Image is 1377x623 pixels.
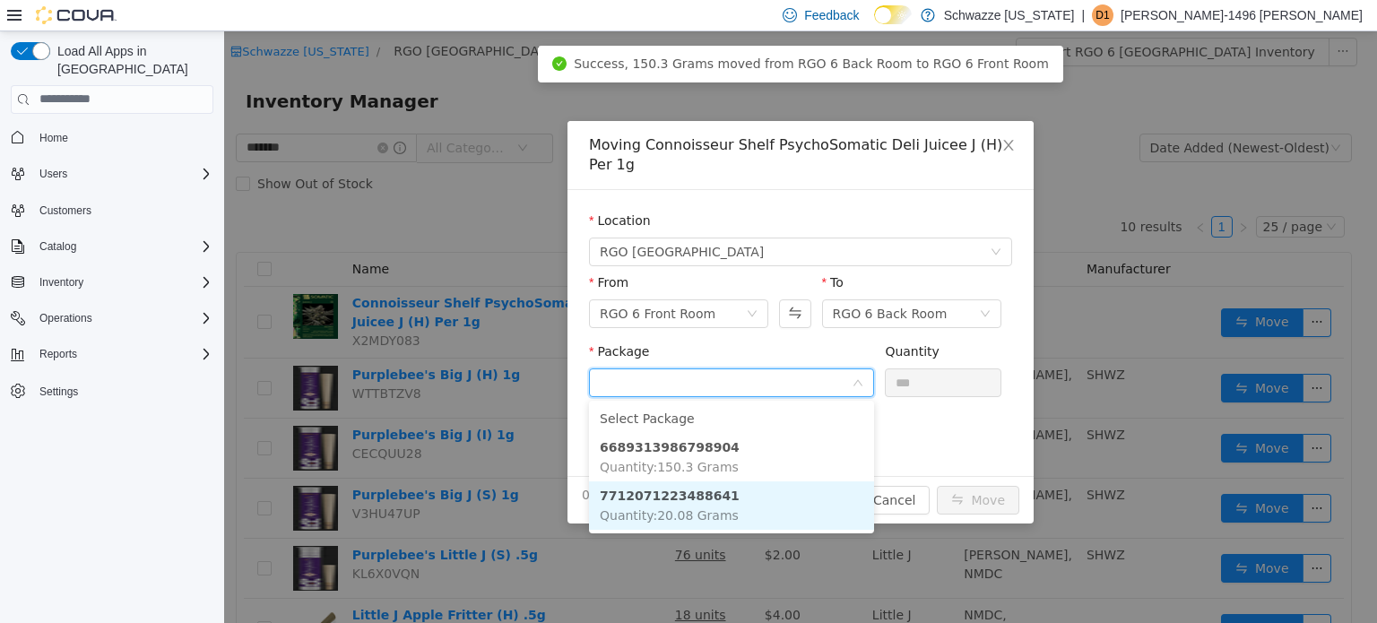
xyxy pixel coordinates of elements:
span: RGO 6 Northeast Heights [376,207,540,234]
p: | [1081,4,1085,26]
span: Operations [32,307,213,329]
span: Inventory [32,272,213,293]
li: Select Package [365,373,650,402]
span: Settings [32,379,213,402]
button: Catalog [32,236,83,257]
input: Quantity [662,338,776,365]
label: From [365,244,404,258]
span: Quantity : 20.08 Grams [376,477,515,491]
p: Schwazze [US_STATE] [944,4,1075,26]
i: icon: close [777,107,792,121]
span: Reports [39,347,77,361]
i: icon: down [766,215,777,228]
span: Operations [39,311,92,325]
span: Home [32,126,213,149]
a: Settings [32,381,85,402]
p: [PERSON_NAME]-1496 [PERSON_NAME] [1121,4,1363,26]
span: Customers [32,199,213,221]
button: Catalog [4,234,221,259]
i: icon: down [523,277,533,290]
span: Feedback [804,6,859,24]
i: icon: check-circle [328,25,342,39]
li: 7712071223488641 [365,450,650,498]
button: Reports [32,343,84,365]
span: Inventory [39,275,83,290]
button: Home [4,125,221,151]
span: Reports [32,343,213,365]
button: Close [759,90,810,140]
button: Settings [4,377,221,403]
label: Quantity [661,313,715,327]
strong: 6689313986798904 [376,409,515,423]
li: 6689313986798904 [365,402,650,450]
span: Dark Mode [874,24,875,25]
label: To [598,244,619,258]
img: Cova [36,6,117,24]
button: Cancel [635,454,706,483]
span: Success, 150.3 Grams moved from RGO 6 Back Room to RGO 6 Front Room [350,25,825,39]
span: Users [32,163,213,185]
input: Package [376,340,628,367]
nav: Complex example [11,117,213,451]
span: Load All Apps in [GEOGRAPHIC_DATA] [50,42,213,78]
i: icon: down [628,346,639,359]
i: icon: down [756,277,766,290]
input: Dark Mode [874,5,912,24]
button: Operations [32,307,100,329]
strong: 7712071223488641 [376,457,515,472]
span: D1 [1096,4,1109,26]
div: Moving Connoisseur Shelf PsychoSomatic Deli Juicee J (H) Per 1g [365,104,788,143]
div: RGO 6 Back Room [609,269,723,296]
button: Customers [4,197,221,223]
button: Inventory [4,270,221,295]
span: Catalog [32,236,213,257]
span: Settings [39,385,78,399]
button: Users [32,163,74,185]
div: RGO 6 Front Room [376,269,491,296]
button: Operations [4,306,221,331]
label: Location [365,182,427,196]
button: Swap [555,268,586,297]
span: Users [39,167,67,181]
button: Inventory [32,272,91,293]
span: Quantity : 150.3 Grams [376,428,515,443]
button: Reports [4,342,221,367]
label: Package [365,313,425,327]
button: Users [4,161,221,186]
span: Customers [39,203,91,218]
span: 0 Grams will be moved. [358,454,507,473]
a: Customers [32,200,99,221]
a: Home [32,127,75,149]
div: Danny-1496 Moreno [1092,4,1113,26]
button: icon: swapMove [713,454,795,483]
span: Catalog [39,239,76,254]
span: Home [39,131,68,145]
